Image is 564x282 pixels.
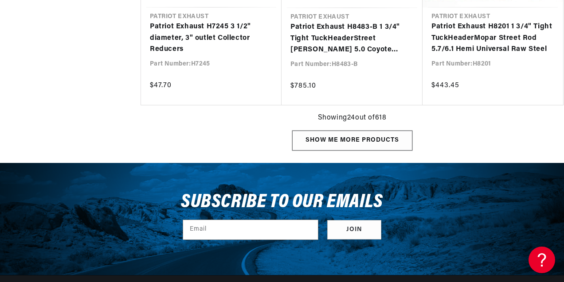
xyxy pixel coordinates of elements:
[181,194,383,211] h3: Subscribe to our emails
[290,22,414,56] a: Patriot Exhaust H8483-B 1 3/4" Tight TuckHeaderStreet [PERSON_NAME] 5.0 Coyote Engine Hi-Temp Bla...
[431,21,554,55] a: Patriot Exhaust H8201 1 3/4" Tight TuckHeaderMopar Street Rod 5.7/6.1 Hemi Universal Raw Steel
[150,21,273,55] a: Patriot Exhaust H7245 3 1/2" diameter, 3" outlet Collector Reducers
[292,131,412,151] div: Show me more products
[183,220,318,240] input: Email
[327,220,381,240] button: Subscribe
[318,112,387,124] span: Showing 24 out of 618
